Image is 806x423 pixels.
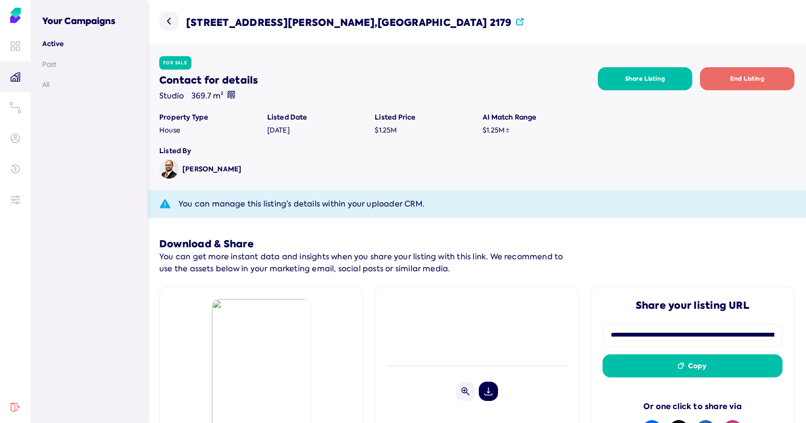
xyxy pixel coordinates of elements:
img: Soho Agent Portal Home [8,8,23,23]
a: Active [42,39,135,48]
div: Property Type [159,112,256,122]
div: Listed By [159,146,794,156]
div: $ 1.25M [483,126,579,134]
span: 369.7 m² [191,91,235,101]
button: End Listing [700,67,794,90]
label: For Sale [163,60,188,66]
div: $ 1.25M [375,126,471,134]
div: house [159,126,256,134]
span: Copy [688,361,707,371]
div: AI Match Range [483,112,579,122]
p: You can get more instant data and insights when you share your listing with this link. We recomme... [159,251,567,275]
span: Studio [159,91,184,101]
button: Copy [603,354,782,377]
h5: Share your listing URL [603,299,782,312]
button: Share Listing [598,67,692,90]
div: Or one click to share via [603,400,782,413]
h3: Your Campaigns [42,4,135,27]
a: Past [42,60,135,69]
label: [PERSON_NAME] [182,164,241,174]
div: [DATE] [267,126,364,134]
img: Avatar of Mizan Rahman [159,159,178,179]
div: Listed Date [267,112,364,122]
a: All [42,80,135,89]
h2: [STREET_ADDRESS][PERSON_NAME] , [GEOGRAPHIC_DATA] 2179 [186,16,524,29]
h5: Download & Share [159,237,567,251]
span: You can manage this listing’s details within your uploader CRM. [178,198,425,210]
div: Listed Price [375,112,471,122]
h5: Contact for details [159,73,598,87]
